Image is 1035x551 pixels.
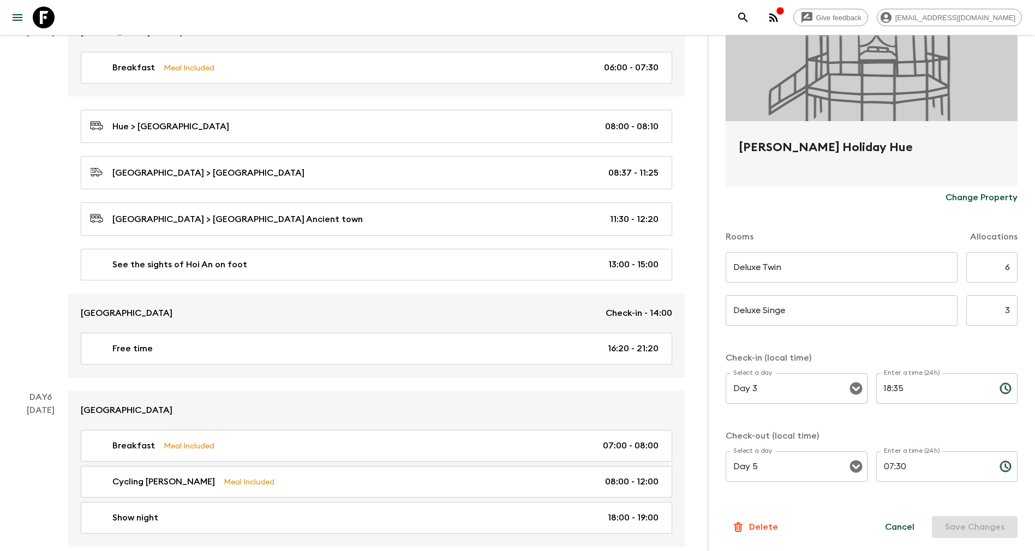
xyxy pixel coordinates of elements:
[848,459,864,474] button: Open
[81,249,672,280] a: See the sights of Hoi An on foot13:00 - 15:00
[112,213,363,226] p: [GEOGRAPHIC_DATA] > [GEOGRAPHIC_DATA] Ancient town
[884,368,940,378] label: Enter a time (24h)
[876,451,991,482] input: hh:mm
[112,475,215,488] p: Cycling [PERSON_NAME]
[995,378,1016,399] button: Choose time, selected time is 6:35 PM
[605,120,659,133] p: 08:00 - 08:10
[726,252,958,283] input: eg. Tent on a jeep
[81,333,672,364] a: Free time16:20 - 21:20
[732,7,754,28] button: search adventures
[606,307,672,320] p: Check-in - 14:00
[608,258,659,271] p: 13:00 - 15:00
[164,62,214,74] p: Meal Included
[749,520,778,534] p: Delete
[68,391,685,430] a: [GEOGRAPHIC_DATA]
[81,52,672,83] a: BreakfastMeal Included06:00 - 07:30
[610,213,659,226] p: 11:30 - 12:20
[112,342,153,355] p: Free time
[733,446,772,456] label: Select a day
[81,110,672,143] a: Hue > [GEOGRAPHIC_DATA]08:00 - 08:10
[739,139,1004,173] h2: [PERSON_NAME] Holiday Hue
[608,511,659,524] p: 18:00 - 19:00
[112,120,229,133] p: Hue > [GEOGRAPHIC_DATA]
[733,368,772,378] label: Select a day
[793,9,868,26] a: Give feedback
[884,446,940,456] label: Enter a time (24h)
[810,14,868,22] span: Give feedback
[81,307,172,320] p: [GEOGRAPHIC_DATA]
[112,166,304,179] p: [GEOGRAPHIC_DATA] > [GEOGRAPHIC_DATA]
[872,516,928,538] button: Cancel
[27,26,55,378] div: [DATE]
[81,466,672,498] a: Cycling [PERSON_NAME]Meal Included08:00 - 12:00
[848,381,864,396] button: Open
[112,511,158,524] p: Show night
[876,373,991,404] input: hh:mm
[224,476,274,488] p: Meal Included
[604,61,659,74] p: 06:00 - 07:30
[112,439,155,452] p: Breakfast
[608,166,659,179] p: 08:37 - 11:25
[726,429,1018,442] p: Check-out (local time)
[81,430,672,462] a: BreakfastMeal Included07:00 - 08:00
[970,230,1018,243] p: Allocations
[68,294,685,333] a: [GEOGRAPHIC_DATA]Check-in - 14:00
[164,440,214,452] p: Meal Included
[946,187,1018,208] button: Change Property
[605,475,659,488] p: 08:00 - 12:00
[726,516,784,538] button: Delete
[13,391,68,404] p: Day 6
[603,439,659,452] p: 07:00 - 08:00
[81,156,672,189] a: [GEOGRAPHIC_DATA] > [GEOGRAPHIC_DATA]08:37 - 11:25
[81,404,172,417] p: [GEOGRAPHIC_DATA]
[946,191,1018,204] p: Change Property
[81,202,672,236] a: [GEOGRAPHIC_DATA] > [GEOGRAPHIC_DATA] Ancient town11:30 - 12:20
[726,295,958,326] input: eg. Double superior treehouse
[112,61,155,74] p: Breakfast
[7,7,28,28] button: menu
[81,502,672,534] a: Show night18:00 - 19:00
[889,14,1021,22] span: [EMAIL_ADDRESS][DOMAIN_NAME]
[726,230,753,243] p: Rooms
[995,456,1016,477] button: Choose time, selected time is 7:30 AM
[726,351,1018,364] p: Check-in (local time)
[112,258,247,271] p: See the sights of Hoi An on foot
[27,404,55,547] div: [DATE]
[877,9,1022,26] div: [EMAIL_ADDRESS][DOMAIN_NAME]
[608,342,659,355] p: 16:20 - 21:20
